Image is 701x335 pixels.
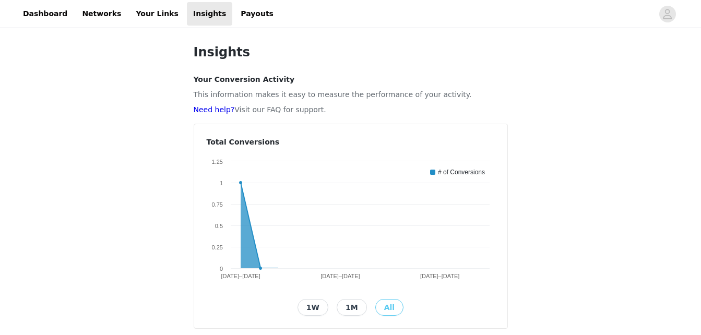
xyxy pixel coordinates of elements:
text: 0.75 [211,201,222,208]
button: 1M [337,299,367,316]
p: Visit our FAQ for support. [194,104,508,115]
text: 1.25 [211,159,222,165]
a: Need help? [194,105,235,114]
text: [DATE]–[DATE] [221,273,260,279]
a: Networks [76,2,127,26]
text: 0.5 [215,223,222,229]
text: [DATE]–[DATE] [320,273,360,279]
h4: Your Conversion Activity [194,74,508,85]
a: Payouts [234,2,280,26]
button: All [375,299,403,316]
h1: Insights [194,43,508,62]
a: Insights [187,2,232,26]
text: [DATE]–[DATE] [420,273,459,279]
div: avatar [662,6,672,22]
text: 0.25 [211,244,222,250]
a: Dashboard [17,2,74,26]
text: # of Conversions [438,169,485,176]
text: 1 [219,180,222,186]
text: 0 [219,266,222,272]
h4: Total Conversions [207,137,495,148]
p: This information makes it easy to measure the performance of your activity. [194,89,508,100]
a: Your Links [129,2,185,26]
button: 1W [298,299,328,316]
